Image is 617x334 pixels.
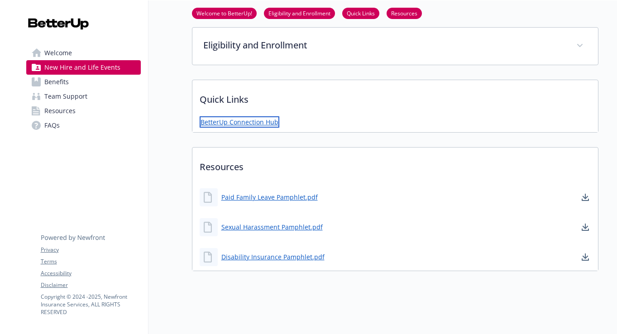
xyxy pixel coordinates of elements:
[203,38,565,52] p: Eligibility and Enrollment
[580,252,591,262] a: download document
[41,269,140,277] a: Accessibility
[342,9,379,17] a: Quick Links
[221,222,323,232] a: Sexual Harassment Pamphlet.pdf
[44,46,72,60] span: Welcome
[26,75,141,89] a: Benefits
[44,89,87,104] span: Team Support
[41,258,140,266] a: Terms
[26,89,141,104] a: Team Support
[192,148,598,181] p: Resources
[44,104,76,118] span: Resources
[192,28,598,65] div: Eligibility and Enrollment
[580,192,591,203] a: download document
[580,222,591,233] a: download document
[26,60,141,75] a: New Hire and Life Events
[26,46,141,60] a: Welcome
[221,252,325,262] a: Disability Insurance Pamphlet.pdf
[44,75,69,89] span: Benefits
[192,9,257,17] a: Welcome to BetterUp!
[41,246,140,254] a: Privacy
[44,60,120,75] span: New Hire and Life Events
[26,118,141,133] a: FAQs
[387,9,422,17] a: Resources
[221,192,318,202] a: Paid Family Leave Pamphlet.pdf
[200,116,279,128] a: BetterUp Connection Hub
[26,104,141,118] a: Resources
[264,9,335,17] a: Eligibility and Enrollment
[41,293,140,316] p: Copyright © 2024 - 2025 , Newfront Insurance Services, ALL RIGHTS RESERVED
[192,80,598,114] p: Quick Links
[41,281,140,289] a: Disclaimer
[44,118,60,133] span: FAQs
